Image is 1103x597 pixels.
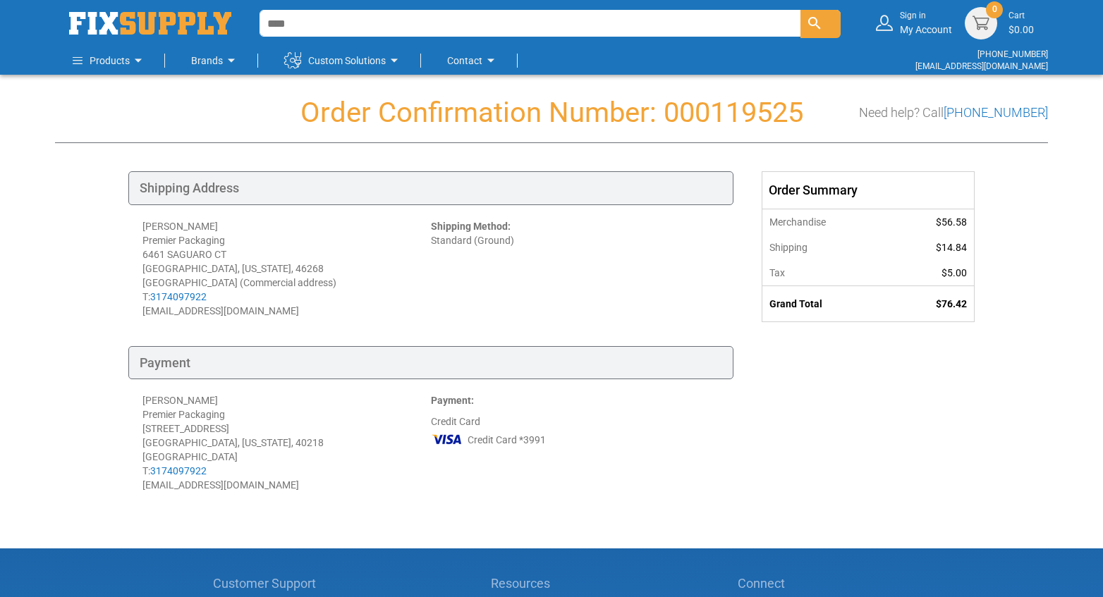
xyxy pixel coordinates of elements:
span: $56.58 [936,216,967,228]
div: Shipping Address [128,171,733,205]
a: Contact [447,47,499,75]
img: Fix Industrial Supply [69,12,231,35]
div: [PERSON_NAME] Premier Packaging 6461 SAGUARO CT [GEOGRAPHIC_DATA], [US_STATE], 46268 [GEOGRAPHIC_... [142,219,431,318]
a: 3174097922 [150,465,207,476]
a: [PHONE_NUMBER] [977,49,1048,59]
h5: Customer Support [213,577,324,591]
a: Brands [191,47,240,75]
div: Payment [128,346,733,380]
div: Order Summary [762,172,974,209]
span: $76.42 [936,298,967,309]
th: Shipping [762,235,891,260]
span: $5.00 [941,267,967,278]
a: store logo [69,12,231,35]
a: [EMAIL_ADDRESS][DOMAIN_NAME] [915,61,1048,71]
span: Credit Card *3991 [468,433,546,447]
h1: Order Confirmation Number: 000119525 [55,97,1048,128]
h5: Resources [491,577,571,591]
a: [PHONE_NUMBER] [944,105,1048,120]
span: $14.84 [936,242,967,253]
strong: Grand Total [769,298,822,309]
strong: Shipping Method: [431,221,511,232]
div: Standard (Ground) [431,219,719,318]
th: Tax [762,260,891,286]
a: 3174097922 [150,291,207,302]
div: [PERSON_NAME] Premier Packaging [STREET_ADDRESS] [GEOGRAPHIC_DATA], [US_STATE], 40218 [GEOGRAPHIC... [142,393,431,492]
h3: Need help? Call [859,106,1048,120]
div: My Account [900,10,952,36]
th: Merchandise [762,209,891,235]
h5: Connect [738,577,890,591]
div: Credit Card [431,393,719,492]
a: Custom Solutions [284,47,403,75]
small: Sign in [900,10,952,22]
img: VI [431,429,463,450]
a: Products [73,47,147,75]
strong: Payment: [431,395,474,406]
small: Cart [1008,10,1034,22]
span: 0 [992,4,997,16]
span: $0.00 [1008,24,1034,35]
